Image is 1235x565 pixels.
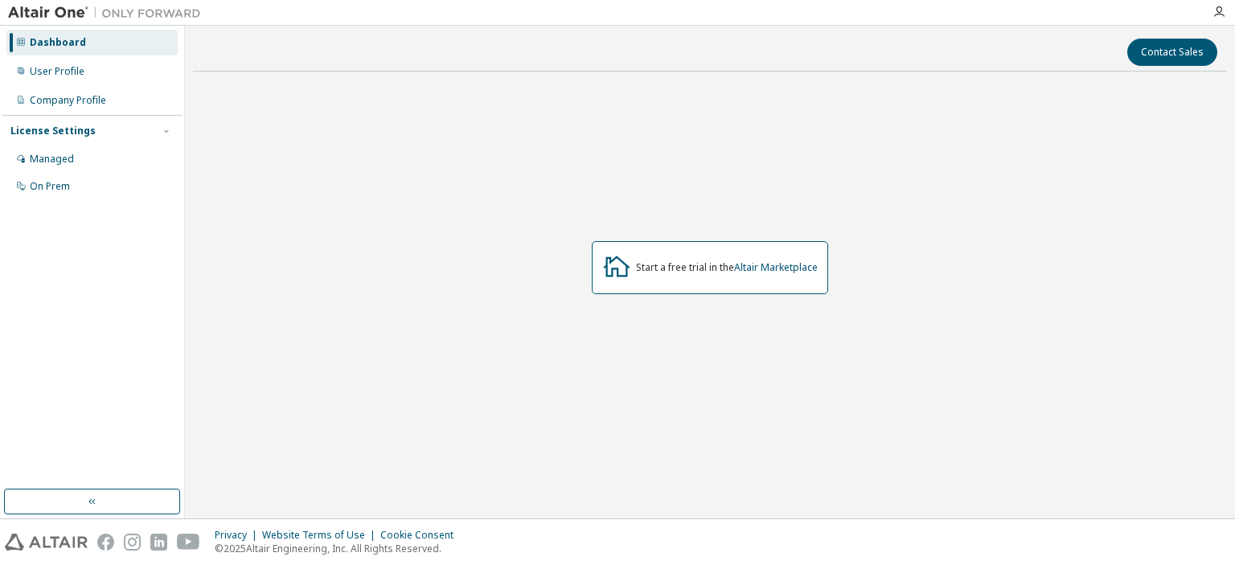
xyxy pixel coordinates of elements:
[30,94,106,107] div: Company Profile
[1127,39,1217,66] button: Contact Sales
[380,529,463,542] div: Cookie Consent
[734,260,818,274] a: Altair Marketplace
[8,5,209,21] img: Altair One
[177,534,200,551] img: youtube.svg
[262,529,380,542] div: Website Terms of Use
[30,153,74,166] div: Managed
[215,529,262,542] div: Privacy
[636,261,818,274] div: Start a free trial in the
[5,534,88,551] img: altair_logo.svg
[30,36,86,49] div: Dashboard
[97,534,114,551] img: facebook.svg
[150,534,167,551] img: linkedin.svg
[215,542,463,555] p: © 2025 Altair Engineering, Inc. All Rights Reserved.
[10,125,96,137] div: License Settings
[30,65,84,78] div: User Profile
[30,180,70,193] div: On Prem
[124,534,141,551] img: instagram.svg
